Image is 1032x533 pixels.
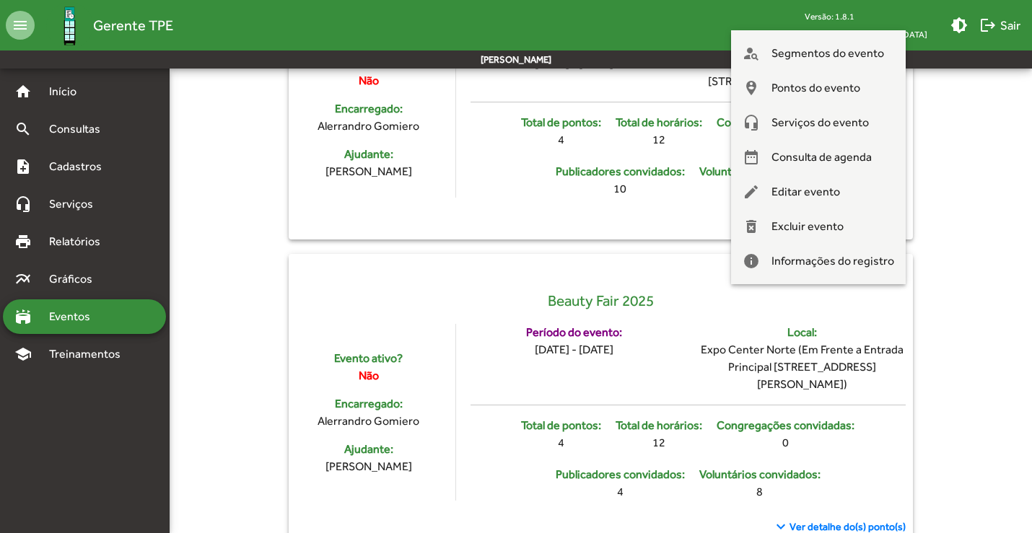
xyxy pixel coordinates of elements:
mat-icon: headset_mic [743,114,760,131]
span: Editar evento [771,175,840,209]
mat-icon: person_search [743,45,760,62]
span: Consulta de agenda [771,140,872,175]
span: Pontos do evento [771,71,860,105]
span: Excluir evento [771,209,844,244]
mat-icon: delete_forever [743,218,760,235]
mat-icon: edit [743,183,760,201]
mat-icon: date_range [743,149,760,166]
mat-icon: info [743,252,760,270]
span: Informações do registro [771,244,894,278]
mat-icon: person_pin_circle [743,79,760,97]
span: Segmentos do evento [771,36,884,71]
span: Serviços do evento [771,105,869,140]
